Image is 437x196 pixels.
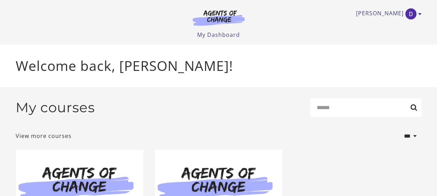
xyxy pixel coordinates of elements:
a: View more courses [16,132,72,140]
a: Toggle menu [356,8,418,19]
p: Welcome back, [PERSON_NAME]! [16,56,422,76]
img: Agents of Change Logo [185,10,252,26]
a: My Dashboard [197,31,240,39]
h2: My courses [16,99,95,116]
